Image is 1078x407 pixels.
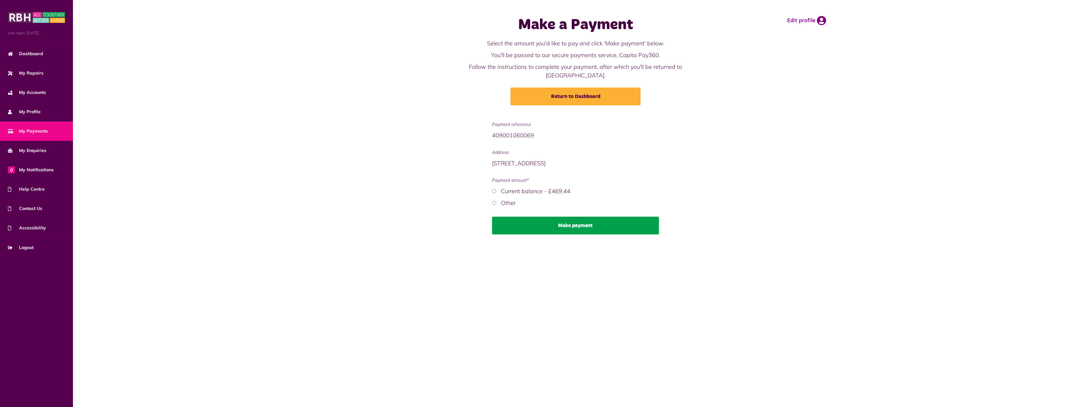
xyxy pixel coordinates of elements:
span: Last login: [DATE] [8,30,65,36]
span: My Profile [8,108,41,115]
span: Help Centre [8,186,45,193]
p: Follow the instructions to complete your payment, after which you'll be returned to [GEOGRAPHIC_D... [449,62,702,80]
span: My Payments [8,128,48,135]
p: Select the amount you'd like to pay and click 'Make payment' below. [449,39,702,48]
a: Return to Dashboard [510,88,641,105]
a: Edit profile [787,16,826,25]
span: 409001060069 [492,132,534,139]
span: Dashboard [8,50,43,57]
span: My Enquiries [8,147,46,154]
span: Payment reference [492,121,659,128]
span: Contact Us [8,205,42,212]
span: 0 [8,166,15,173]
span: Logout [8,244,34,251]
span: My Accounts [8,89,46,96]
span: Address [492,149,659,156]
span: My Notifications [8,167,54,173]
label: Current balance - £469.44 [501,187,570,195]
span: Payment amount* [492,177,659,184]
img: MyRBH [8,11,65,24]
span: [STREET_ADDRESS] [492,160,546,167]
span: Accessibility [8,225,46,231]
button: Make payment [492,217,659,234]
h1: Make a Payment [449,16,702,34]
p: You'll be passed to our secure payments service, Capita Pay360. [449,51,702,59]
span: My Repairs [8,70,43,76]
label: Other [501,199,516,207]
